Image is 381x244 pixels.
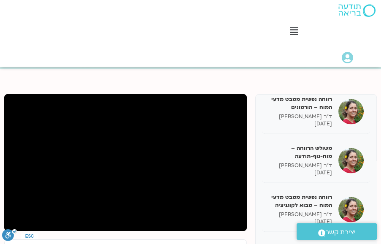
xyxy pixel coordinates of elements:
[268,113,332,120] p: ד"ר [PERSON_NAME]
[338,148,364,173] img: משולש הרווחה – מוח-גוף-תודעה
[338,99,364,124] img: רווחה נפשית ממבט מדעי המוח – הורמונים
[268,162,332,169] p: ד"ר [PERSON_NAME]
[268,120,332,127] p: [DATE]
[268,211,332,218] p: ד"ר [PERSON_NAME]
[268,169,332,176] p: [DATE]
[325,227,356,238] span: יצירת קשר
[338,4,376,17] img: תודעה בריאה
[268,193,332,209] h5: רווחה נפשית ממבט מדעי המוח – מבוא לקוגניציה
[338,197,364,222] img: רווחה נפשית ממבט מדעי המוח – מבוא לקוגניציה
[268,95,332,111] h5: רווחה נפשית ממבט מדעי המוח – הורמונים
[297,223,377,240] a: יצירת קשר
[268,218,332,225] p: [DATE]
[268,144,332,160] h5: משולש הרווחה – מוח-גוף-תודעה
